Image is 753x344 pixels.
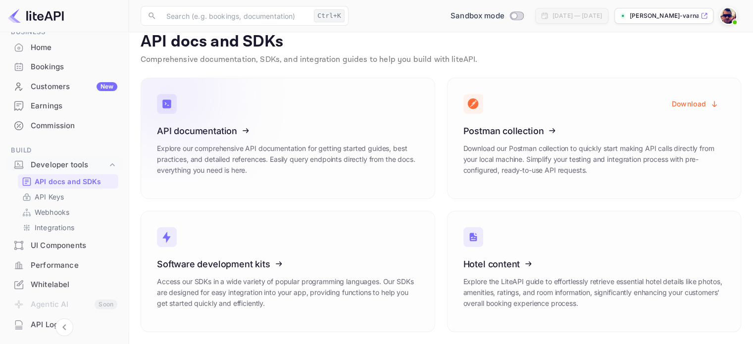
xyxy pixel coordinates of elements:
div: Bookings [31,61,117,73]
a: Webhooks [22,207,114,217]
div: New [97,82,117,91]
img: LiteAPI logo [8,8,64,24]
p: Webhooks [35,207,69,217]
p: API docs and SDKs [141,32,741,52]
p: API Keys [35,192,64,202]
div: API Keys [18,190,118,204]
span: Sandbox mode [451,10,504,22]
h3: Postman collection [463,126,725,136]
div: Earnings [6,97,122,116]
button: Collapse navigation [55,318,73,336]
input: Search (e.g. bookings, documentation) [160,6,310,26]
div: Earnings [31,100,117,112]
div: CustomersNew [6,77,122,97]
div: Home [6,38,122,57]
div: Webhooks [18,205,118,219]
h3: Software development kits [157,259,419,269]
a: Performance [6,256,122,274]
div: Performance [6,256,122,275]
div: [DATE] — [DATE] [552,11,602,20]
div: Whitelabel [31,279,117,291]
div: API docs and SDKs [18,174,118,189]
div: Customers [31,81,117,93]
a: UI Components [6,236,122,254]
span: Business [6,27,122,38]
h3: Hotel content [463,259,725,269]
div: Developer tools [6,156,122,174]
div: UI Components [31,240,117,251]
p: Download our Postman collection to quickly start making API calls directly from your local machin... [463,143,725,176]
div: Performance [31,260,117,271]
div: Switch to Production mode [447,10,527,22]
p: [PERSON_NAME]-varnava-7lpe5.... [630,11,699,20]
a: Software development kitsAccess our SDKs in a wide variety of popular programming languages. Our ... [141,211,435,332]
a: API docs and SDKs [22,176,114,187]
img: Antonis Varnava [720,8,736,24]
a: Integrations [22,222,114,233]
p: Comprehensive documentation, SDKs, and integration guides to help you build with liteAPI. [141,54,741,66]
div: Integrations [18,220,118,235]
div: API Logs [31,319,117,331]
div: Developer tools [31,159,107,171]
p: Access our SDKs in a wide variety of popular programming languages. Our SDKs are designed for eas... [157,276,419,309]
span: Build [6,145,122,156]
p: Integrations [35,222,74,233]
p: Explore the LiteAPI guide to effortlessly retrieve essential hotel details like photos, amenities... [463,276,725,309]
div: Ctrl+K [314,9,345,22]
div: Commission [6,116,122,136]
p: API docs and SDKs [35,176,101,187]
button: Download [666,94,725,113]
a: Whitelabel [6,275,122,294]
div: Home [31,42,117,53]
a: CustomersNew [6,77,122,96]
a: Bookings [6,57,122,76]
div: API Logs [6,315,122,335]
a: API Keys [22,192,114,202]
div: Whitelabel [6,275,122,295]
a: Hotel contentExplore the LiteAPI guide to effortlessly retrieve essential hotel details like phot... [447,211,742,332]
a: API Logs [6,315,122,334]
a: Commission [6,116,122,135]
div: Commission [31,120,117,132]
a: API documentationExplore our comprehensive API documentation for getting started guides, best pra... [141,78,435,199]
a: Home [6,38,122,56]
div: Bookings [6,57,122,77]
a: Earnings [6,97,122,115]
